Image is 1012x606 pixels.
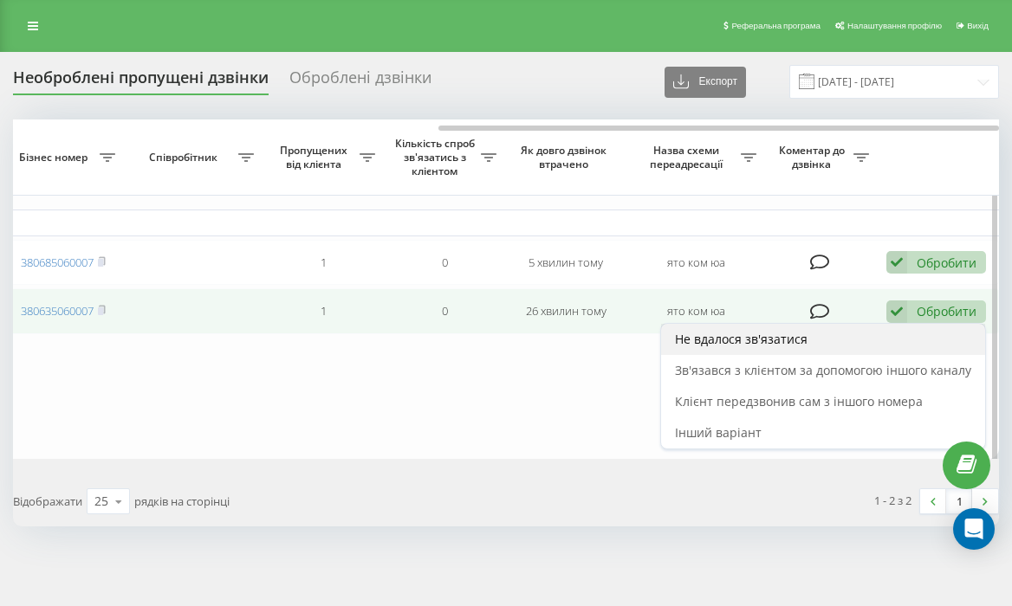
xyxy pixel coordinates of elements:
td: 1 [263,288,384,334]
span: рядків на сторінці [134,493,230,509]
td: ято ком юа [626,240,765,286]
span: Відображати [13,493,82,509]
a: 380685060007 [21,255,94,270]
span: Бізнес номер [11,151,100,164]
span: Вихід [967,21,989,30]
td: 1 [263,240,384,286]
div: Обробити [917,303,976,319]
span: Клієнт передзвонив сам з іншого номера [675,393,923,409]
div: 25 [94,493,108,510]
td: 5 хвилин тому [505,240,626,286]
a: 1 [946,489,972,513]
td: 0 [384,288,505,334]
div: Обробити [917,255,976,271]
div: Open Intercom Messenger [953,508,995,550]
span: Зв'язався з клієнтом за допомогою іншого каналу [675,362,971,378]
span: Не вдалося зв'язатися [675,331,808,347]
span: Коментар до дзвінка [774,144,853,171]
div: 1 - 2 з 2 [874,492,911,509]
td: ято ком юа [626,288,765,334]
span: Реферальна програма [731,21,821,30]
span: Назва схеми переадресації [635,144,741,171]
td: 26 хвилин тому [505,288,626,334]
span: Як довго дзвінок втрачено [519,144,613,171]
div: Необроблені пропущені дзвінки [13,68,269,95]
span: Налаштування профілю [847,21,942,30]
div: Оброблені дзвінки [289,68,431,95]
span: Інший варіант [675,424,762,441]
span: Кількість спроб зв'язатись з клієнтом [392,137,481,177]
span: Пропущених від клієнта [271,144,360,171]
td: 0 [384,240,505,286]
a: 380635060007 [21,303,94,319]
button: Експорт [665,67,746,98]
span: Співробітник [133,151,238,164]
